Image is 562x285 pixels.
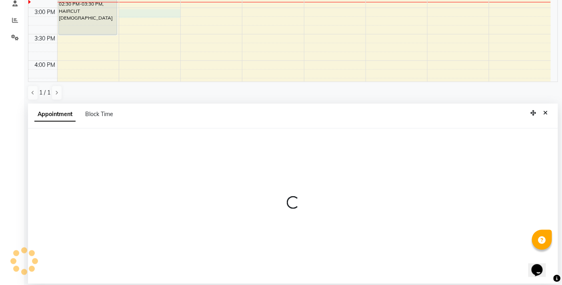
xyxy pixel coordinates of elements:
[33,8,57,16] div: 3:00 PM
[85,110,113,118] span: Block Time
[39,88,50,97] span: 1 / 1
[540,107,552,119] button: Close
[528,253,554,277] iframe: chat widget
[34,107,76,122] span: Appointment
[33,34,57,43] div: 3:30 PM
[33,61,57,69] div: 4:00 PM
